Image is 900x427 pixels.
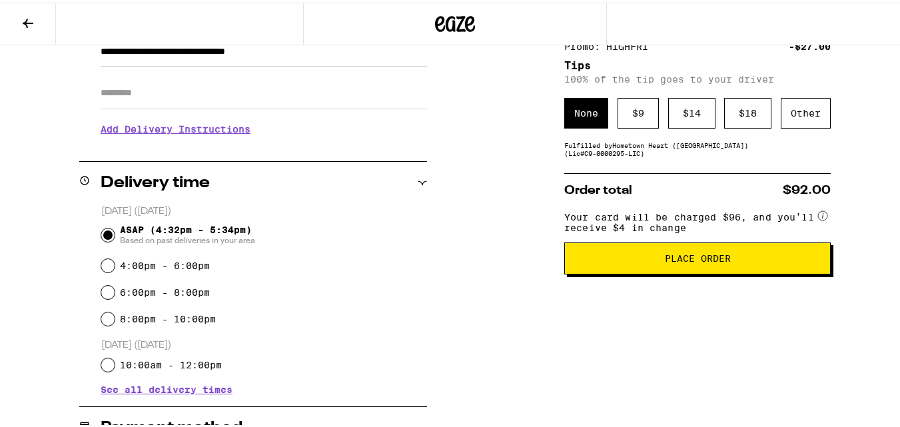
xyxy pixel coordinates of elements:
span: Your card will be charged $96, and you’ll receive $4 in change [564,205,815,230]
div: Other [781,95,831,126]
span: Place Order [665,251,731,260]
p: [DATE] ([DATE]) [101,336,427,349]
span: Based on past deliveries in your area [120,232,255,243]
div: -$27.00 [789,39,831,49]
button: Place Order [564,240,831,272]
div: $ 14 [668,95,715,126]
div: Fulfilled by Hometown Heart ([GEOGRAPHIC_DATA]) (Lic# C9-0000295-LIC ) [564,139,831,155]
div: $ 18 [724,95,771,126]
button: See all delivery times [101,382,232,392]
p: 100% of the tip goes to your driver [564,71,831,82]
span: Order total [564,182,632,194]
div: Promo: HIGHFRI [564,39,658,49]
p: We'll contact you at [PHONE_NUMBER] when we arrive [101,142,427,153]
h2: Delivery time [101,173,210,189]
label: 8:00pm - 10:00pm [120,311,216,322]
span: $92.00 [783,182,831,194]
span: Hi. Need any help? [8,9,96,20]
p: [DATE] ([DATE]) [101,203,427,215]
div: None [564,95,608,126]
h3: Add Delivery Instructions [101,111,427,142]
label: 6:00pm - 8:00pm [120,284,210,295]
label: 10:00am - 12:00pm [120,357,222,368]
h5: Tips [564,58,831,69]
span: ASAP (4:32pm - 5:34pm) [120,222,255,243]
div: $ 9 [618,95,659,126]
label: 4:00pm - 6:00pm [120,258,210,268]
